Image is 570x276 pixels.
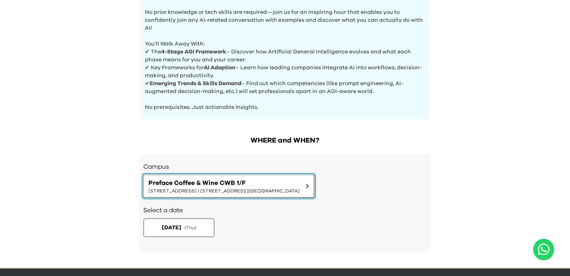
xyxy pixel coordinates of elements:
span: [STREET_ADDRESS] | [STREET_ADDRESS][GEOGRAPHIC_DATA] [148,188,300,194]
button: Open WhatsApp chat [533,239,554,260]
button: Preface Coffee & Wine CWB 1/F[STREET_ADDRESS] | [STREET_ADDRESS][GEOGRAPHIC_DATA] [143,175,314,198]
span: Preface Coffee & Wine CWB 1/F [148,178,300,188]
p: You'll Walk Away With: [145,32,425,48]
span: [DATE] [162,224,181,232]
h2: WHERE and WHEN? [139,135,431,146]
p: ✔ – Find out which competencies (like prompt engineering, AI-augmented decision-making, etc.) wil... [145,80,425,95]
p: No prerequisites. Just actionable insights. [145,95,425,111]
b: 4-Stage AGI Framework [161,49,226,55]
p: ✔ Key Frameworks for – Learn how leading companies integrate AI into workflows, decision-making, ... [145,64,425,80]
p: ✔ The – Discover how Artificial General Intelligence evolves and what each phase means for you an... [145,48,425,64]
a: Chat with us on WhatsApp [533,239,554,260]
h3: Campus [143,162,427,171]
h2: Select a date [143,206,427,215]
button: [DATE](Thu) [143,218,215,237]
span: ( Thu ) [184,225,196,231]
b: Emerging Trends & Skills Demand [150,81,241,86]
p: No prior knowledge or tech skills are required—join us for an inspiring hour that enables you to ... [145,0,425,32]
b: AI Adoption [204,65,236,70]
